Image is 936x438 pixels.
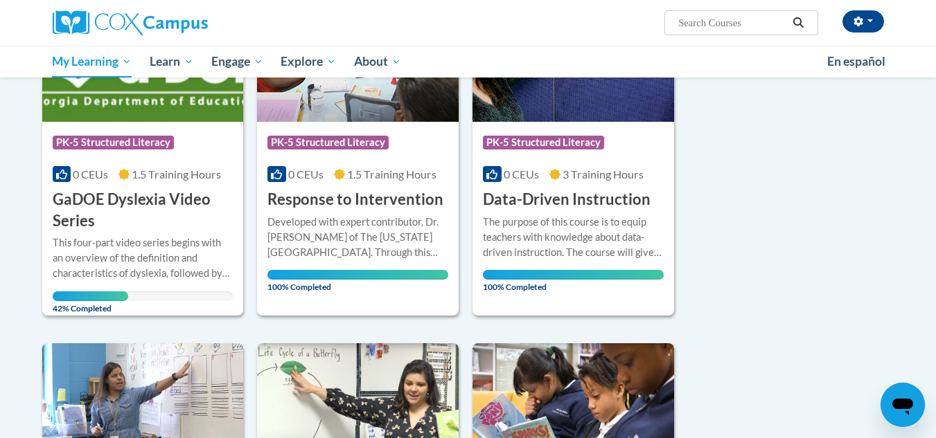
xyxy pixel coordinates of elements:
span: 100% Completed [267,270,448,292]
span: 100% Completed [483,270,664,292]
span: 0 CEUs [73,167,108,181]
a: Cox Campus [53,10,316,35]
span: Learn [150,53,193,70]
span: Explore [281,53,336,70]
div: Your progress [267,270,448,280]
a: Learn [141,46,202,77]
h3: Response to Intervention [267,189,443,210]
div: Your progress [53,291,129,301]
h3: Data-Driven Instruction [483,189,651,210]
span: En español [827,54,885,69]
span: 0 CEUs [504,167,539,181]
span: Engage [211,53,263,70]
span: PK-5 Structured Literacy [483,136,604,149]
span: My Learning [52,53,132,70]
input: Search Courses [677,15,788,31]
a: En español [818,47,894,76]
div: Your progress [483,270,664,280]
span: PK-5 Structured Literacy [53,136,174,149]
button: Search [788,15,809,31]
h3: GaDOE Dyslexia Video Series [53,189,233,232]
div: Developed with expert contributor, Dr. [PERSON_NAME] of The [US_STATE][GEOGRAPHIC_DATA]. Through ... [267,215,448,260]
span: 1.5 Training Hours [347,167,436,181]
a: About [345,46,410,77]
a: Engage [202,46,272,77]
span: PK-5 Structured Literacy [267,136,389,149]
span: 3 Training Hours [563,167,644,181]
div: This four-part video series begins with an overview of the definition and characteristics of dysl... [53,235,233,281]
div: Main menu [32,46,905,77]
button: Account Settings [842,10,884,33]
span: 42% Completed [53,291,129,313]
a: My Learning [44,46,141,77]
div: The purpose of this course is to equip teachers with knowledge about data-driven instruction. The... [483,215,664,260]
img: Cox Campus [53,10,208,35]
span: 1.5 Training Hours [132,167,221,181]
span: About [354,53,401,70]
span: 0 CEUs [288,167,324,181]
a: Explore [272,46,345,77]
iframe: Button to launch messaging window [881,383,925,427]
